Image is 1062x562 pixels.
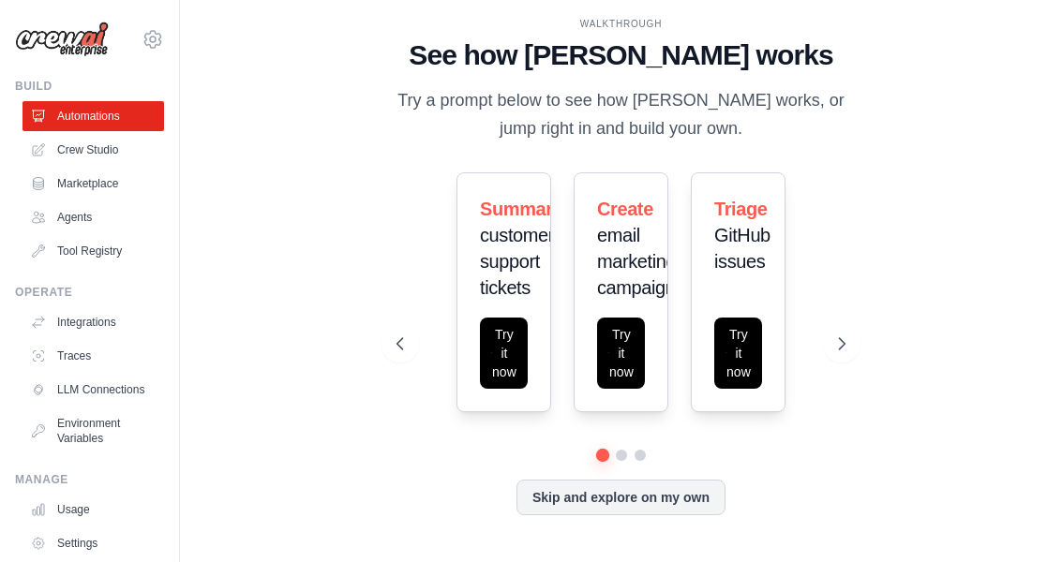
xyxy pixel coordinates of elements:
button: Try it now [597,318,645,389]
div: Build [15,79,164,94]
a: Agents [22,202,164,232]
div: Operate [15,285,164,300]
a: Automations [22,101,164,131]
span: Summarize [480,199,576,219]
a: Usage [22,495,164,525]
iframe: Chat Widget [968,472,1062,562]
a: Integrations [22,307,164,337]
a: Tool Registry [22,236,164,266]
a: Marketplace [22,169,164,199]
p: Try a prompt below to see how [PERSON_NAME] works, or jump right in and build your own. [396,87,845,142]
h1: See how [PERSON_NAME] works [396,38,845,72]
a: Settings [22,528,164,558]
button: Skip and explore on my own [516,480,725,515]
a: LLM Connections [22,375,164,405]
span: GitHub issues [714,225,770,272]
img: Logo [15,22,109,57]
span: Triage [714,199,768,219]
span: customer support tickets [480,225,554,298]
button: Try it now [480,318,528,389]
span: Create [597,199,653,219]
span: email marketing campaigns [597,225,684,298]
a: Traces [22,341,164,371]
div: Manage [15,472,164,487]
a: Environment Variables [22,408,164,453]
a: Crew Studio [22,135,164,165]
div: WALKTHROUGH [396,17,845,31]
button: Try it now [714,318,762,389]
